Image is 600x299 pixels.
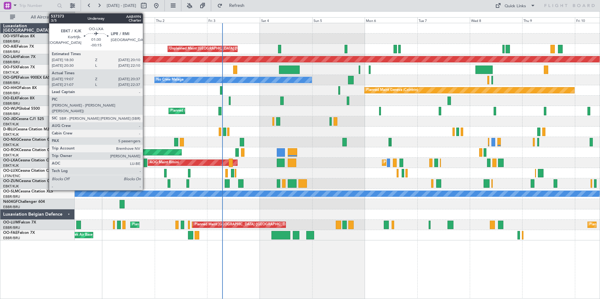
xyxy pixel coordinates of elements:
[3,148,19,152] span: OO-ROK
[3,138,54,142] a: OO-NSGCessna Citation CJ4
[3,205,20,209] a: EBBR/BRU
[3,231,18,235] span: OO-FAE
[3,81,20,85] a: EBBR/BRU
[417,17,470,23] div: Tue 7
[3,143,19,147] a: EBKT/KJK
[3,169,53,173] a: OO-LUXCessna Citation CJ4
[150,158,179,167] div: AOG Maint Rimini
[132,220,246,229] div: Planned Maint [GEOGRAPHIC_DATA] ([GEOGRAPHIC_DATA] National)
[3,132,19,137] a: EBKT/KJK
[3,231,35,235] a: OO-FAEFalcon 7X
[3,221,19,224] span: OO-LUM
[16,15,66,19] span: All Aircraft
[365,17,417,23] div: Mon 6
[3,184,19,189] a: EBKT/KJK
[260,17,312,23] div: Sat 4
[3,148,54,152] a: OO-ROKCessna Citation CJ4
[214,1,252,11] button: Refresh
[3,225,20,230] a: EBBR/BRU
[170,106,216,116] div: Planned Maint Milan (Linate)
[3,194,20,199] a: EBBR/BRU
[366,86,418,95] div: Planned Maint Geneva (Cointrin)
[3,55,18,59] span: OO-LAH
[3,138,19,142] span: OO-NSG
[3,128,49,131] a: D-IBLUCessna Citation M2
[3,86,37,90] a: OO-HHOFalcon 8X
[3,76,18,80] span: OO-GPE
[3,128,15,131] span: D-IBLU
[522,17,575,23] div: Thu 9
[3,117,44,121] a: OO-JIDCessna CJ1 525
[3,163,19,168] a: EBKT/KJK
[3,107,19,111] span: OO-WLP
[3,112,20,116] a: EBBR/BRU
[3,179,54,183] a: OO-ZUNCessna Citation CJ4
[3,45,34,49] a: OO-AIEFalcon 7X
[207,17,260,23] div: Fri 3
[492,1,538,11] button: Quick Links
[3,101,20,106] a: EBBR/BRU
[107,3,136,8] span: [DATE] - [DATE]
[3,117,16,121] span: OO-JID
[3,39,20,44] a: EBBR/BRU
[3,97,17,100] span: OO-ELK
[312,17,365,23] div: Sun 5
[3,190,53,193] a: OO-SLMCessna Citation XLS
[3,50,20,54] a: EBBR/BRU
[505,3,526,9] div: Quick Links
[156,75,184,85] div: No Crew Malaga
[384,158,457,167] div: Planned Maint Kortrijk-[GEOGRAPHIC_DATA]
[3,60,20,65] a: EBBR/BRU
[470,17,522,23] div: Wed 8
[3,200,18,204] span: N604GF
[195,220,308,229] div: Planned Maint [GEOGRAPHIC_DATA] ([GEOGRAPHIC_DATA] National)
[50,17,102,23] div: Tue 30
[3,34,35,38] a: OO-VSFFalcon 8X
[76,13,87,18] div: [DATE]
[3,174,20,178] a: LFSN/ENC
[3,107,40,111] a: OO-WLPGlobal 5500
[3,200,45,204] a: N604GFChallenger 604
[3,159,18,162] span: OO-LXA
[3,76,55,80] a: OO-GPEFalcon 900EX EASy II
[3,236,20,240] a: EBBR/BRU
[3,169,18,173] span: OO-LUX
[7,12,68,22] button: All Aircraft
[103,13,114,18] div: [DATE]
[3,122,19,127] a: EBKT/KJK
[3,97,35,100] a: OO-ELKFalcon 8X
[224,3,250,8] span: Refresh
[169,44,273,54] div: Unplanned Maint [GEOGRAPHIC_DATA] ([GEOGRAPHIC_DATA])
[3,66,35,69] a: OO-FSXFalcon 7X
[102,17,154,23] div: Wed 1
[155,17,207,23] div: Thu 2
[3,66,18,69] span: OO-FSX
[19,1,55,10] input: Trip Number
[3,190,18,193] span: OO-SLM
[3,70,19,75] a: EBKT/KJK
[3,45,17,49] span: OO-AIE
[3,55,35,59] a: OO-LAHFalcon 7X
[3,179,19,183] span: OO-ZUN
[3,34,18,38] span: OO-VSF
[3,221,36,224] a: OO-LUMFalcon 7X
[3,86,19,90] span: OO-HHO
[3,159,53,162] a: OO-LXACessna Citation CJ4
[3,91,20,96] a: EBBR/BRU
[3,153,19,158] a: EBKT/KJK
